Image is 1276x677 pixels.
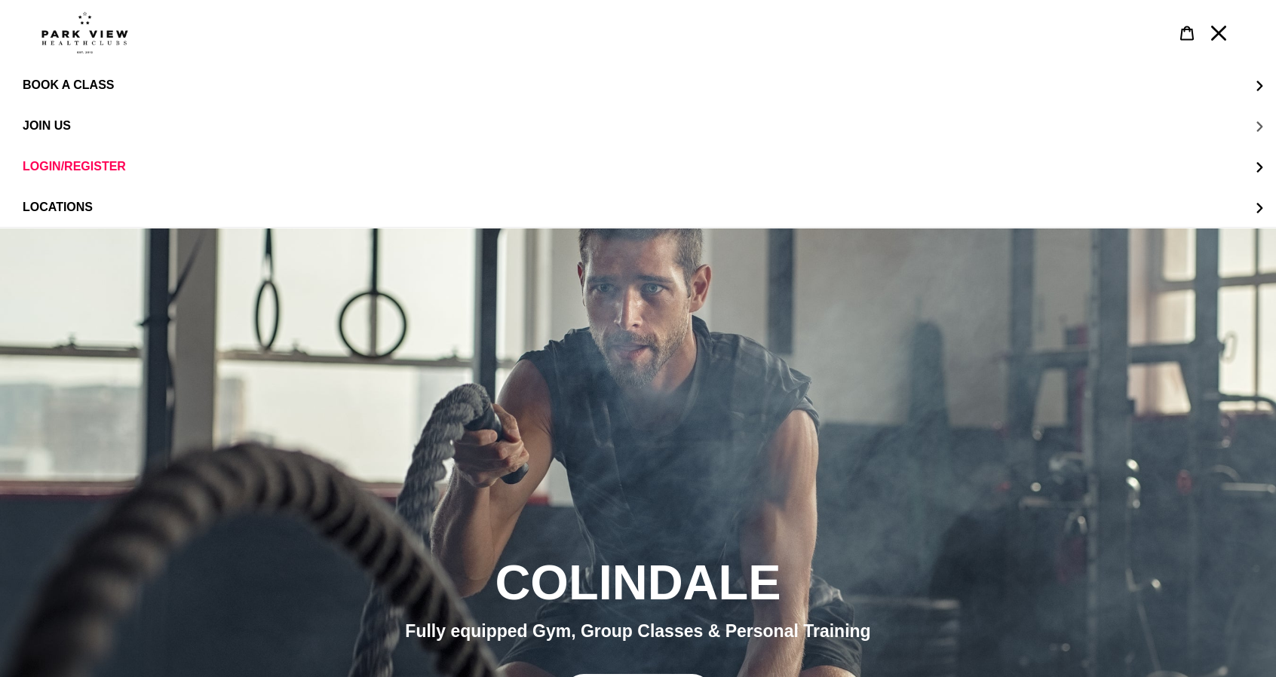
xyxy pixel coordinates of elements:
[405,621,870,641] span: Fully equipped Gym, Group Classes & Personal Training
[23,160,126,173] span: LOGIN/REGISTER
[23,119,71,133] span: JOIN US
[23,201,93,213] span: LOCATIONS
[23,78,114,92] span: BOOK A CLASS
[41,11,128,54] img: Park view health clubs is a gym near you.
[227,553,1049,612] h2: COLINDALE
[1203,17,1235,49] button: Menu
